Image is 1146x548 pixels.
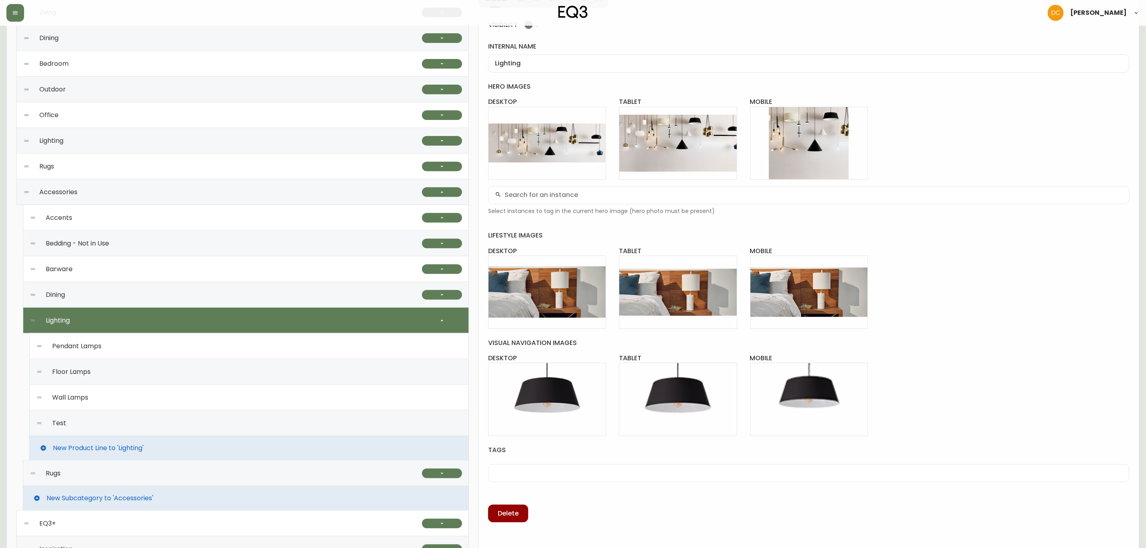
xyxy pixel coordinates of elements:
[488,354,606,363] h4: desktop
[39,86,66,93] span: Outdoor
[619,354,737,363] h4: tablet
[46,291,65,298] span: Dining
[488,82,1130,91] h4: hero images
[52,368,91,375] span: Floor Lamps
[1048,5,1064,21] img: 7eb451d6983258353faa3212700b340b
[498,509,519,518] span: Delete
[488,42,1130,51] label: internal name
[46,214,72,221] span: Accents
[39,35,59,42] span: Dining
[505,191,1123,199] input: Search for an instance
[488,339,1130,347] h4: visual navigation images
[488,505,528,522] button: Delete
[619,97,737,106] h4: tablet
[52,394,88,401] span: Wall Lamps
[39,163,54,170] span: Rugs
[488,97,606,106] h4: desktop
[52,343,101,350] span: Pendant Lamps
[39,60,69,67] span: Bedroom
[619,247,737,256] h4: tablet
[39,137,63,144] span: Lighting
[39,112,59,119] span: Office
[46,240,109,247] span: Bedding - Not in Use
[750,247,868,256] h4: mobile
[39,520,56,527] span: EQ3+
[46,317,70,324] span: Lighting
[46,470,61,477] span: Rugs
[488,247,606,256] h4: desktop
[750,354,868,363] h4: mobile
[1070,10,1127,16] span: [PERSON_NAME]
[488,207,1130,215] span: Select instances to tag in the current hero image (hero photo must be present)
[47,495,153,502] span: New Subcategory to 'Accessories'
[488,446,1130,455] h4: tags
[750,97,868,106] h4: mobile
[53,444,144,452] span: New Product Line to 'Lighting'
[558,6,588,18] img: logo
[52,420,66,427] span: Test
[39,189,77,196] span: Accessories
[488,231,1130,240] h4: lifestyle images
[46,266,73,273] span: Barware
